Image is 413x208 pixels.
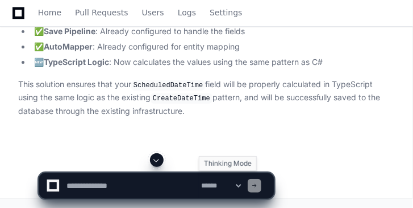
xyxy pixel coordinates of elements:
[18,78,381,118] p: This solution ensures that your field will be properly calculated in TypeScript using the same lo...
[44,26,95,36] strong: Save Pipeline
[44,57,109,67] strong: TypeScript Logic
[142,9,164,16] span: Users
[199,156,257,171] div: Thinking Mode
[178,9,196,16] span: Logs
[151,93,212,104] code: CreateDateTime
[31,25,381,38] li: ✅ : Already configured to handle the fields
[44,42,93,51] strong: AutoMapper
[210,9,242,16] span: Settings
[75,9,128,16] span: Pull Requests
[131,80,205,91] code: ScheduledDateTime
[31,56,381,69] li: 🆕 : Now calculates the values using the same pattern as C#
[38,9,61,16] span: Home
[31,40,381,54] li: ✅ : Already configured for entity mapping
